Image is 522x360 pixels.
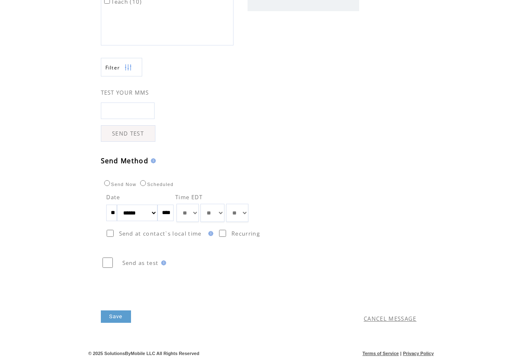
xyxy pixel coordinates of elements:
input: Send Now [104,180,110,186]
img: filters.png [124,58,132,77]
a: Filter [101,58,142,76]
span: Send Method [101,156,149,165]
label: Send Now [102,182,136,187]
a: SEND TEST [101,125,155,142]
span: Time EDT [175,193,203,201]
span: | [400,351,401,356]
img: help.gif [159,260,166,265]
input: Scheduled [140,180,146,186]
img: help.gif [148,158,156,163]
label: Scheduled [138,182,174,187]
a: Terms of Service [362,351,399,356]
a: Privacy Policy [403,351,434,356]
img: help.gif [206,231,213,236]
span: Send at contact`s local time [119,230,202,237]
a: CANCEL MESSAGE [364,315,417,322]
span: Show filters [105,64,120,71]
span: Recurring [231,230,260,237]
span: © 2025 SolutionsByMobile LLC All Rights Reserved [88,351,200,356]
span: Date [106,193,120,201]
span: Send as test [122,259,159,267]
a: Save [101,310,131,323]
span: TEST YOUR MMS [101,89,149,96]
